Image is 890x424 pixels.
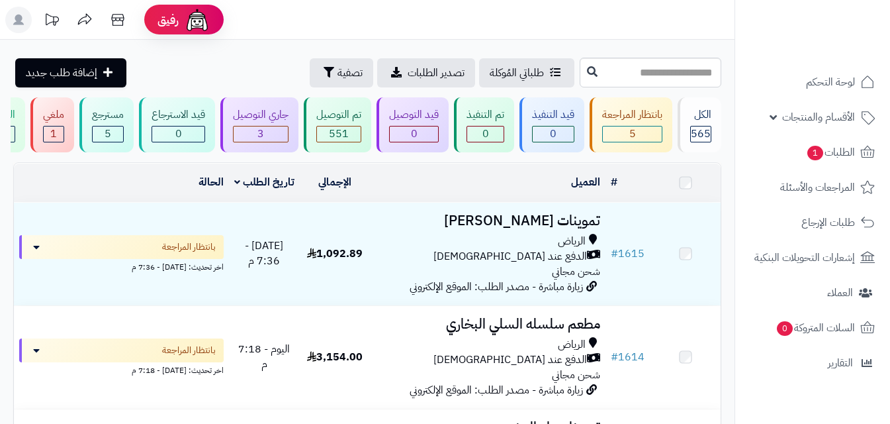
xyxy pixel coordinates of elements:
[675,97,724,152] a: الكل565
[806,143,855,162] span: الطلبات
[433,249,587,264] span: الدفع عند [DEMOGRAPHIC_DATA]
[743,136,882,168] a: الطلبات1
[611,174,617,190] a: #
[408,65,465,81] span: تصدير الطلبات
[558,337,586,352] span: الرياض
[316,107,361,123] div: تم التوصيل
[93,127,123,142] div: 5
[92,107,124,123] div: مسترجع
[234,174,294,190] a: تاريخ الطلب
[136,97,218,152] a: قيد الاسترجاع 0
[376,317,601,332] h3: مطعم سلسله السلي البخاري
[603,127,662,142] div: 5
[157,12,179,28] span: رفيق
[629,126,636,142] span: 5
[15,58,126,87] a: إضافة طلب جديد
[602,107,662,123] div: بانتظار المراجعة
[782,108,855,127] span: الأقسام والمنتجات
[337,65,363,81] span: تصفية
[44,127,64,142] div: 1
[162,240,216,254] span: بانتظار المراجعة
[199,174,224,190] a: الحالة
[307,246,363,262] span: 1,092.89
[479,58,574,87] a: طلباتي المُوكلة
[780,178,855,197] span: المراجعات والأسئلة
[411,126,418,142] span: 0
[238,341,290,372] span: اليوم - 7:18 م
[517,97,587,152] a: قيد التنفيذ 0
[50,126,57,142] span: 1
[611,246,618,262] span: #
[552,367,600,383] span: شحن مجاني
[806,73,855,91] span: لوحة التحكم
[410,279,583,295] span: زيارة مباشرة - مصدر الطلب: الموقع الإلكتروني
[587,97,675,152] a: بانتظار المراجعة 5
[827,284,853,302] span: العملاء
[743,66,882,98] a: لوحة التحكم
[611,246,645,262] a: #1615
[433,352,587,368] span: الدفع عند [DEMOGRAPHIC_DATA]
[245,238,283,269] span: [DATE] - 7:36 م
[19,362,224,376] div: اخر تحديث: [DATE] - 7:18 م
[310,58,373,87] button: تصفية
[550,126,556,142] span: 0
[389,107,439,123] div: قيد التوصيل
[28,97,77,152] a: ملغي 1
[800,36,877,64] img: logo-2.png
[611,349,645,365] a: #1614
[611,349,618,365] span: #
[329,126,349,142] span: 551
[19,259,224,273] div: اخر تحديث: [DATE] - 7:36 م
[234,127,288,142] div: 3
[532,107,574,123] div: قيد التنفيذ
[743,277,882,309] a: العملاء
[77,97,136,152] a: مسترجع 5
[317,127,361,142] div: 551
[743,207,882,238] a: طلبات الإرجاع
[43,107,64,123] div: ملغي
[233,107,289,123] div: جاري التوصيل
[533,127,574,142] div: 0
[776,319,855,337] span: السلات المتروكة
[743,242,882,274] a: إشعارات التحويلات البنكية
[410,382,583,398] span: زيارة مباشرة - مصدر الطلب: الموقع الإلكتروني
[105,126,111,142] span: 5
[257,126,264,142] span: 3
[162,344,216,357] span: بانتظار المراجعة
[691,126,711,142] span: 565
[552,264,600,280] span: شحن مجاني
[467,107,504,123] div: تم التنفيذ
[184,7,210,33] img: ai-face.png
[377,58,475,87] a: تصدير الطلبات
[801,213,855,232] span: طلبات الإرجاع
[35,7,68,36] a: تحديثات المنصة
[26,65,97,81] span: إضافة طلب جديد
[558,234,586,249] span: الرياض
[754,248,855,267] span: إشعارات التحويلات البنكية
[807,146,823,160] span: 1
[218,97,301,152] a: جاري التوصيل 3
[307,349,363,365] span: 3,154.00
[482,126,489,142] span: 0
[374,97,451,152] a: قيد التوصيل 0
[743,312,882,344] a: السلات المتروكة0
[301,97,374,152] a: تم التوصيل 551
[571,174,600,190] a: العميل
[152,127,204,142] div: 0
[175,126,182,142] span: 0
[318,174,351,190] a: الإجمالي
[152,107,205,123] div: قيد الاسترجاع
[390,127,438,142] div: 0
[490,65,544,81] span: طلباتي المُوكلة
[777,321,793,336] span: 0
[451,97,517,152] a: تم التنفيذ 0
[467,127,504,142] div: 0
[828,354,853,372] span: التقارير
[743,347,882,379] a: التقارير
[690,107,711,123] div: الكل
[743,172,882,203] a: المراجعات والأسئلة
[376,213,601,229] h3: تموينات [PERSON_NAME]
